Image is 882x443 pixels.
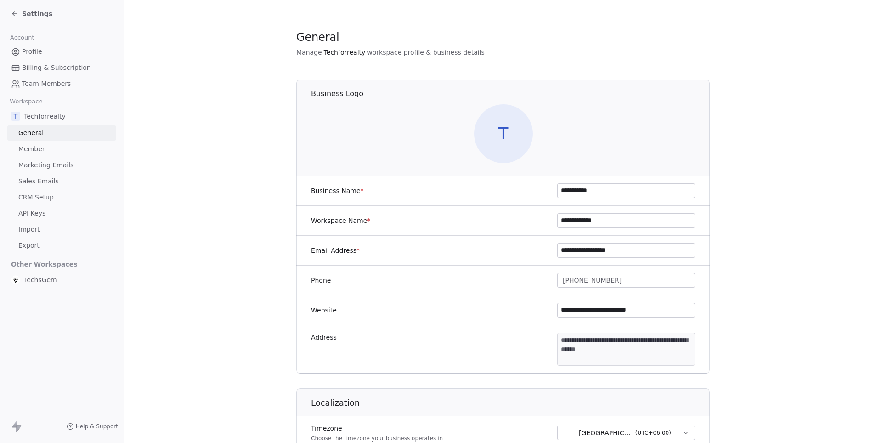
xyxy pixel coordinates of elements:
[7,222,116,237] a: Import
[579,428,632,437] span: [GEOGRAPHIC_DATA] - BST
[18,128,44,138] span: General
[18,193,54,202] span: CRM Setup
[18,241,40,250] span: Export
[7,238,116,253] a: Export
[11,112,20,121] span: T
[18,209,45,218] span: API Keys
[296,30,339,44] span: General
[18,176,59,186] span: Sales Emails
[7,174,116,189] a: Sales Emails
[311,333,337,342] label: Address
[563,276,622,285] span: [PHONE_NUMBER]
[7,206,116,221] a: API Keys
[311,398,710,409] h1: Localization
[7,257,81,272] span: Other Workspaces
[18,160,73,170] span: Marketing Emails
[6,31,38,45] span: Account
[7,142,116,157] a: Member
[635,429,671,437] span: ( UTC+06:00 )
[311,276,331,285] label: Phone
[311,246,360,255] label: Email Address
[311,424,443,433] label: Timezone
[24,275,57,284] span: TechsGem
[367,48,485,57] span: workspace profile & business details
[22,63,91,73] span: Billing & Subscription
[311,435,443,442] p: Choose the timezone your business operates in
[18,144,45,154] span: Member
[22,79,71,89] span: Team Members
[311,216,370,225] label: Workspace Name
[7,76,116,91] a: Team Members
[474,104,533,163] span: T
[11,275,20,284] img: Untitled%20design.png
[7,190,116,205] a: CRM Setup
[296,48,322,57] span: Manage
[557,273,695,288] button: [PHONE_NUMBER]
[7,125,116,141] a: General
[18,225,40,234] span: Import
[11,9,52,18] a: Settings
[7,44,116,59] a: Profile
[6,95,46,108] span: Workspace
[22,47,42,57] span: Profile
[324,48,366,57] span: Techforrealty
[311,89,710,99] h1: Business Logo
[311,306,337,315] label: Website
[67,423,118,430] a: Help & Support
[7,158,116,173] a: Marketing Emails
[24,112,66,121] span: Techforrealty
[557,426,695,440] button: [GEOGRAPHIC_DATA] - BST(UTC+06:00)
[7,60,116,75] a: Billing & Subscription
[22,9,52,18] span: Settings
[76,423,118,430] span: Help & Support
[311,186,364,195] label: Business Name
